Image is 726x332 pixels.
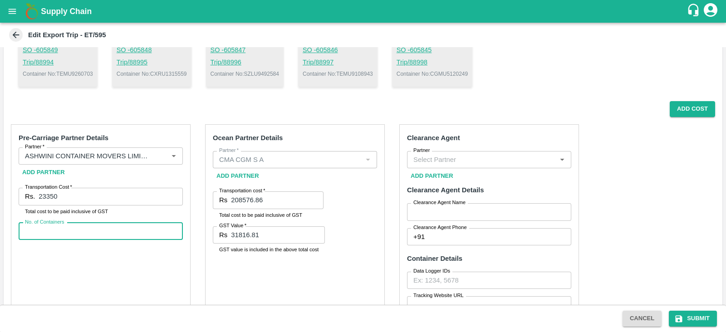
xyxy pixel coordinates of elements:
div: account of current user [702,2,719,21]
button: open drawer [2,1,23,22]
input: Ex: 1234, 5678 [407,272,571,289]
strong: Clearance Agent [407,134,460,142]
p: Total cost to be paid inclusive of GST [25,207,177,215]
b: Supply Chain [41,7,92,16]
label: Clearance Agent Name [413,199,466,206]
a: Supply Chain [41,5,687,18]
strong: Container Details [407,255,462,262]
button: Add Partner [19,165,69,181]
p: Rs [219,230,227,240]
p: Total cost to be paid inclusive of GST [219,211,317,219]
strong: Ocean Partner Details [213,134,283,142]
p: Container No: TEMU9260703 [23,70,93,78]
a: Trip/88995 [117,58,187,68]
p: Rs [219,195,227,205]
label: Partner [25,143,44,151]
strong: Pre-Carriage Partner Details [19,134,108,142]
button: Add Cost [670,101,715,117]
label: No. of Containers [25,219,64,226]
p: Rs. [25,191,35,201]
strong: Clearance Agent Details [407,186,484,194]
button: Open [556,154,568,166]
a: SO -605849 [23,45,93,55]
button: Add Partner [213,168,263,184]
a: Trip/88998 [397,58,468,68]
label: GST Value [219,222,246,229]
label: Transportation Cost [25,184,72,191]
p: +91 [413,232,425,242]
label: Transportation cost [219,187,265,195]
button: Open [168,150,180,162]
a: Trip/88996 [211,58,279,68]
a: Trip/88994 [23,58,93,68]
p: Container No: TEMU9108943 [303,70,373,78]
a: SO -605848 [117,45,187,55]
a: SO -605847 [211,45,279,55]
label: Data Logger IDs [413,268,450,275]
label: Tracking Website URL [413,292,464,299]
label: Partner [413,147,430,154]
input: Select Partner [21,150,153,162]
p: Container No: SZLU9492584 [211,70,279,78]
img: logo [23,2,41,20]
p: Container No: CGMU5120249 [397,70,468,78]
button: Add Partner [407,168,457,184]
button: Cancel [623,311,662,327]
a: SO -605845 [397,45,468,55]
input: Select Partner [410,154,554,166]
input: GST Included in the above cost [231,226,325,244]
label: Partner [219,147,239,154]
a: Trip/88997 [303,58,373,68]
a: SO -605846 [303,45,373,55]
div: customer-support [687,3,702,20]
label: Clearance Agent Phone [413,224,467,231]
b: Edit Export Trip - ET/595 [28,31,106,39]
input: Select Partner [216,154,359,166]
p: GST value is included in the above total cost [219,245,319,254]
p: Container No: CXRU1315559 [117,70,187,78]
button: Submit [669,311,717,327]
